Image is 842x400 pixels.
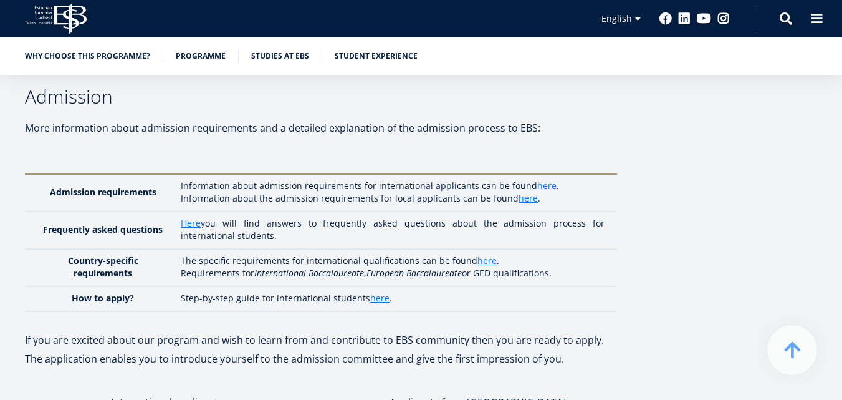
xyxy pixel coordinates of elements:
[181,255,605,267] p: The specific requirements for international qualifications can be found .
[366,267,462,279] em: European Baccalaureate
[717,12,730,25] a: Instagram
[25,50,150,62] a: Why choose this programme?
[296,1,336,12] span: Last Name
[72,292,134,304] strong: How to apply?
[14,173,116,185] span: One-year MBA (in Estonian)
[659,12,672,25] a: Facebook
[25,119,617,137] p: More information about admission requirements and a detailed explanation of the admission process...
[537,180,557,192] a: here
[181,217,201,230] a: Here
[176,50,226,62] a: Programme
[181,292,605,305] p: Step-by-step guide for international students .
[251,50,309,62] a: Studies at EBS
[175,212,617,249] td: you will find answers to frequently asked questions about the admission process for international...
[678,12,691,25] a: Linkedin
[25,331,617,349] p: If you are excited about our program and wish to learn from and contribute to EBS community then ...
[254,267,364,279] em: International Baccalaureate
[181,192,605,205] p: Information about the admission requirements for local applicants can be found .
[3,207,11,215] input: Technology Innovation MBA
[3,190,11,198] input: Two-year MBA
[25,87,617,106] h3: Admission
[50,186,156,198] strong: Admission requirements
[3,174,11,182] input: One-year MBA (in Estonian)
[477,255,497,267] a: here
[43,223,163,235] strong: Frequently asked questions
[68,255,138,279] strong: Country-specific requirements
[181,180,605,192] p: Information about admission requirements for international applicants can be found .
[335,50,418,62] a: Student experience
[697,12,711,25] a: Youtube
[25,349,617,368] p: The application enables you to introduce yourself to the admission committee and give the first i...
[14,206,120,217] span: Technology Innovation MBA
[181,267,605,280] p: Requirements for , or GED qualifications.
[519,192,538,205] a: here
[14,190,68,201] span: Two-year MBA
[370,292,390,305] a: here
